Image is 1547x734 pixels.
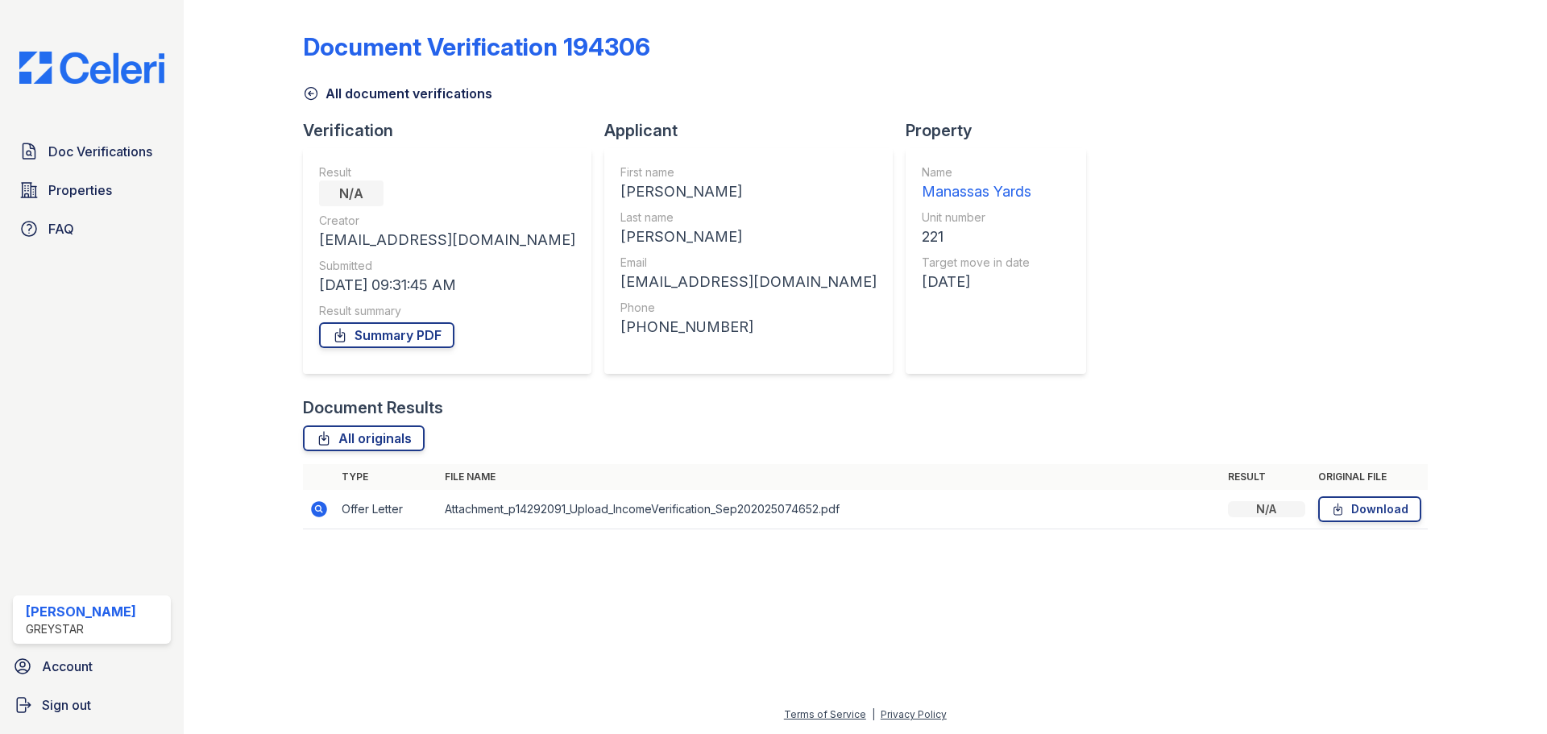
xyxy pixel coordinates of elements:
div: 221 [922,226,1031,248]
div: Result [319,164,575,180]
a: FAQ [13,213,171,245]
div: Applicant [604,119,906,142]
a: Download [1318,496,1421,522]
a: Name Manassas Yards [922,164,1031,203]
div: N/A [1228,501,1305,517]
div: Target move in date [922,255,1031,271]
a: All document verifications [303,84,492,103]
th: Result [1221,464,1312,490]
div: Submitted [319,258,575,274]
div: Manassas Yards [922,180,1031,203]
div: First name [620,164,877,180]
div: Unit number [922,209,1031,226]
a: Account [6,650,177,682]
a: Summary PDF [319,322,454,348]
a: Terms of Service [784,708,866,720]
td: Offer Letter [335,490,438,529]
div: [PHONE_NUMBER] [620,316,877,338]
span: FAQ [48,219,74,238]
th: File name [438,464,1221,490]
a: Privacy Policy [881,708,947,720]
div: Last name [620,209,877,226]
iframe: chat widget [1479,670,1531,718]
th: Original file [1312,464,1428,490]
div: Name [922,164,1031,180]
span: Sign out [42,695,91,715]
div: Property [906,119,1099,142]
span: Account [42,657,93,676]
div: [PERSON_NAME] [26,602,136,621]
div: Document Results [303,396,443,419]
a: Sign out [6,689,177,721]
div: [DATE] [922,271,1031,293]
div: [PERSON_NAME] [620,226,877,248]
div: [EMAIL_ADDRESS][DOMAIN_NAME] [319,229,575,251]
div: Greystar [26,621,136,637]
th: Type [335,464,438,490]
span: Properties [48,180,112,200]
a: Properties [13,174,171,206]
td: Attachment_p14292091_Upload_IncomeVerification_Sep202025074652.pdf [438,490,1221,529]
div: | [872,708,875,720]
div: N/A [319,180,384,206]
div: Creator [319,213,575,229]
img: CE_Logo_Blue-a8612792a0a2168367f1c8372b55b34899dd931a85d93a1a3d3e32e68fde9ad4.png [6,52,177,84]
a: All originals [303,425,425,451]
a: Doc Verifications [13,135,171,168]
span: Doc Verifications [48,142,152,161]
div: [DATE] 09:31:45 AM [319,274,575,297]
div: Email [620,255,877,271]
div: [EMAIL_ADDRESS][DOMAIN_NAME] [620,271,877,293]
div: Document Verification 194306 [303,32,650,61]
div: Phone [620,300,877,316]
div: Verification [303,119,604,142]
div: Result summary [319,303,575,319]
div: [PERSON_NAME] [620,180,877,203]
